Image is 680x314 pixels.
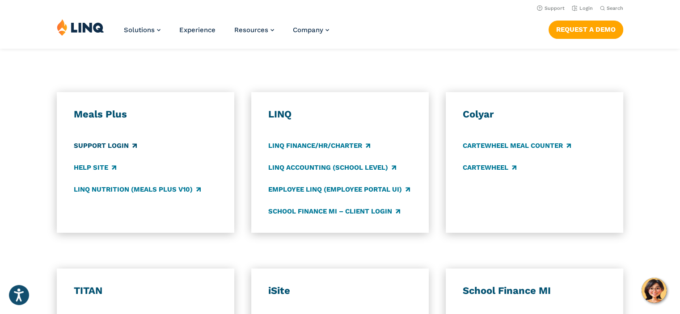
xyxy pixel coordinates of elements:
a: Solutions [124,26,160,34]
h3: LINQ [268,108,412,121]
a: Experience [179,26,215,34]
a: Employee LINQ (Employee Portal UI) [268,184,410,194]
a: Resources [234,26,274,34]
a: LINQ Accounting (school level) [268,163,396,172]
a: School Finance MI – Client Login [268,206,400,216]
a: Support Login [74,141,137,151]
a: Help Site [74,163,116,172]
button: Open Search Bar [600,5,623,12]
img: LINQ | K‑12 Software [57,19,104,36]
button: Hello, have a question? Let’s chat. [642,278,667,303]
a: LINQ Finance/HR/Charter [268,141,370,151]
span: Solutions [124,26,155,34]
a: Company [293,26,329,34]
h3: TITAN [74,285,217,297]
a: Request a Demo [549,21,623,38]
h3: Colyar [463,108,606,121]
a: CARTEWHEEL Meal Counter [463,141,571,151]
nav: Button Navigation [549,19,623,38]
nav: Primary Navigation [124,19,329,48]
a: Support [537,5,565,11]
a: Login [572,5,593,11]
h3: Meals Plus [74,108,217,121]
a: CARTEWHEEL [463,163,516,172]
a: LINQ Nutrition (Meals Plus v10) [74,184,201,194]
h3: School Finance MI [463,285,606,297]
span: Resources [234,26,268,34]
h3: iSite [268,285,412,297]
span: Search [607,5,623,11]
span: Company [293,26,323,34]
